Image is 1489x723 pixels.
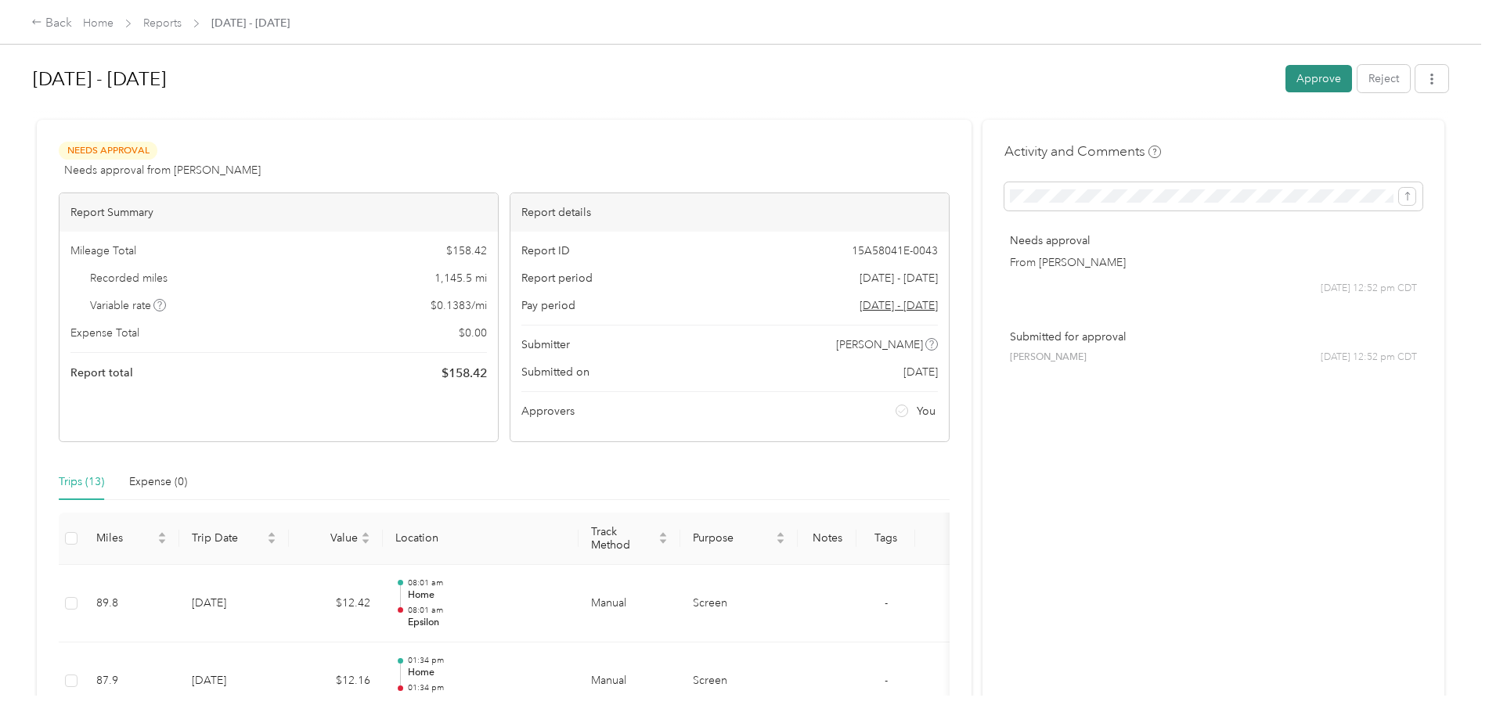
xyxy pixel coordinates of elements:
[408,605,566,616] p: 08:01 am
[521,403,575,419] span: Approvers
[658,537,668,546] span: caret-down
[33,60,1274,98] h1: Sep 1 - 30, 2025
[31,14,72,33] div: Back
[1357,65,1410,92] button: Reject
[289,642,383,721] td: $12.16
[59,193,498,232] div: Report Summary
[64,162,261,178] span: Needs approval from [PERSON_NAME]
[917,403,936,419] span: You
[579,565,680,643] td: Manual
[267,537,276,546] span: caret-down
[70,325,139,341] span: Expense Total
[301,531,358,545] span: Value
[680,513,798,565] th: Purpose
[157,537,167,546] span: caret-down
[408,693,566,707] p: Epsilon
[1401,635,1489,723] iframe: Everlance-gr Chat Button Frame
[59,142,157,160] span: Needs Approval
[442,364,487,383] span: $ 158.42
[798,513,856,565] th: Notes
[408,682,566,693] p: 01:34 pm
[179,642,289,721] td: [DATE]
[90,297,167,314] span: Variable rate
[179,513,289,565] th: Trip Date
[408,588,566,602] p: Home
[680,642,798,721] td: Screen
[521,336,570,353] span: Submitter
[459,325,487,341] span: $ 0.00
[1321,282,1417,296] span: [DATE] 12:52 pm CDT
[289,565,383,643] td: $12.42
[408,616,566,630] p: Epsilon
[680,565,798,643] td: Screen
[143,16,182,30] a: Reports
[179,565,289,643] td: [DATE]
[693,531,773,545] span: Purpose
[591,525,655,552] span: Track Method
[157,530,167,539] span: caret-up
[903,364,938,380] span: [DATE]
[129,473,187,491] div: Expense (0)
[658,530,668,539] span: caret-up
[885,596,888,610] span: -
[70,243,136,259] span: Mileage Total
[84,565,179,643] td: 89.8
[860,297,938,314] span: Go to pay period
[434,270,487,286] span: 1,145.5 mi
[1321,351,1417,365] span: [DATE] 12:52 pm CDT
[1010,254,1417,271] p: From [PERSON_NAME]
[852,243,938,259] span: 15A58041E-0043
[1010,351,1087,365] span: [PERSON_NAME]
[446,243,487,259] span: $ 158.42
[521,270,593,286] span: Report period
[431,297,487,314] span: $ 0.1383 / mi
[860,270,938,286] span: [DATE] - [DATE]
[776,530,785,539] span: caret-up
[289,513,383,565] th: Value
[408,577,566,588] p: 08:01 am
[70,365,133,381] span: Report total
[90,270,168,286] span: Recorded miles
[192,531,264,545] span: Trip Date
[510,193,949,232] div: Report details
[383,513,579,565] th: Location
[1285,65,1352,92] button: Approve
[836,336,923,353] span: [PERSON_NAME]
[361,537,370,546] span: caret-down
[59,473,104,491] div: Trips (13)
[84,513,179,565] th: Miles
[885,674,888,687] span: -
[84,642,179,721] td: 87.9
[1004,142,1161,161] h4: Activity and Comments
[579,513,680,565] th: Track Method
[211,15,290,31] span: [DATE] - [DATE]
[521,243,570,259] span: Report ID
[1010,329,1417,345] p: Submitted for approval
[408,655,566,666] p: 01:34 pm
[1010,232,1417,249] p: Needs approval
[776,537,785,546] span: caret-down
[521,364,589,380] span: Submitted on
[408,666,566,680] p: Home
[521,297,575,314] span: Pay period
[361,530,370,539] span: caret-up
[83,16,114,30] a: Home
[267,530,276,539] span: caret-up
[579,642,680,721] td: Manual
[96,531,154,545] span: Miles
[856,513,915,565] th: Tags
